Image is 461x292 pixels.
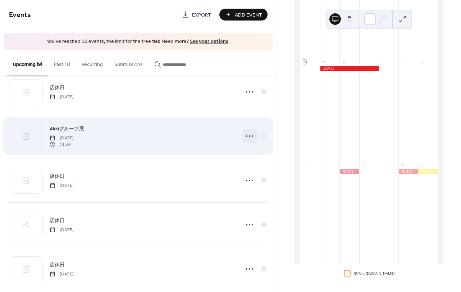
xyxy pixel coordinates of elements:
div: 29 [322,60,326,64]
button: Upcoming (9) [7,50,48,76]
a: [DOMAIN_NAME] [366,270,394,275]
a: 店休日 [50,84,65,92]
a: See your options [190,37,228,46]
div: 10 [400,163,405,167]
div: Akkiグループ展 [418,169,438,174]
button: Submissions [109,50,149,76]
span: Export [192,11,211,19]
div: 提供元 [354,270,394,276]
div: 28 [302,60,306,64]
div: 9 [380,163,385,167]
div: 2 [380,60,385,64]
a: 店休日 [50,261,65,269]
a: 店休日 [50,172,65,180]
span: [DATE] [50,94,74,100]
div: 7 [341,163,346,167]
span: Akkiグループ展 [50,125,84,132]
a: Akkiグループ展 [50,125,84,133]
div: 11 [420,163,424,167]
button: Recurring [76,50,109,76]
div: 店休日 [398,169,418,174]
span: 店休日 [50,217,65,224]
div: 8 [361,163,365,167]
div: 店休日 [320,66,379,71]
span: You've reached 10 events, the limit for the free tier. Need more? . [11,38,266,45]
span: Events [9,8,31,22]
div: 1 [361,60,365,64]
span: [DATE] [50,271,74,277]
span: 店休日 [50,84,65,91]
span: 11:30 [50,141,74,148]
div: 5 [302,163,306,167]
div: 30 [341,60,346,64]
div: 3 [400,60,405,64]
div: 4 [420,60,424,64]
span: [DATE] [50,226,74,233]
span: [DATE] [50,135,74,141]
div: 店休日 [339,169,359,174]
div: 6 [322,163,326,167]
span: 店休日 [50,261,65,269]
a: 店休日 [50,216,65,225]
button: Past (1) [48,50,76,76]
a: Export [177,9,216,21]
span: [DATE] [50,182,74,189]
